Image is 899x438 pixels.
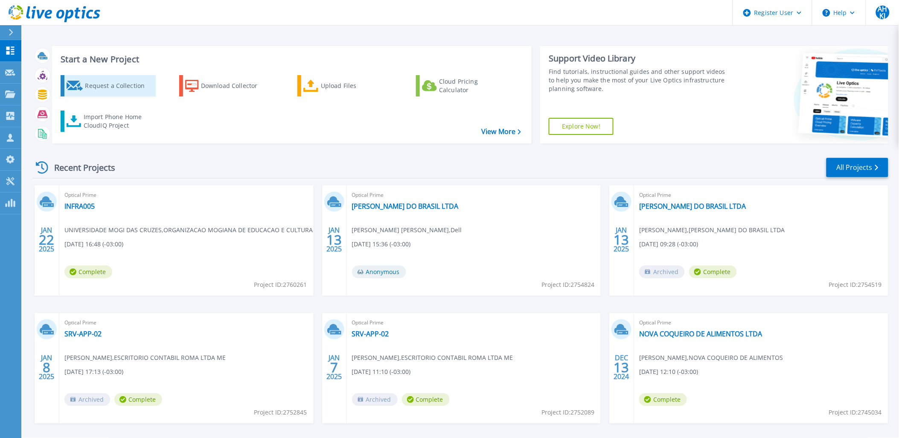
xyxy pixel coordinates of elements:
div: Import Phone Home CloudIQ Project [84,113,150,130]
div: JAN 2025 [326,224,342,255]
span: Complete [689,266,737,278]
a: [PERSON_NAME] DO BRASIL LTDA [639,202,746,210]
span: Archived [639,266,685,278]
span: Complete [114,393,162,406]
span: Project ID: 2754519 [829,280,882,289]
a: View More [481,128,521,136]
span: Complete [64,266,112,278]
div: JAN 2025 [614,224,630,255]
a: INFRA005 [64,202,95,210]
div: JAN 2025 [38,224,55,255]
div: DEC 2024 [614,352,630,383]
a: SRV-APP-02 [64,330,102,338]
div: Support Video Library [549,53,727,64]
a: Download Collector [179,75,274,96]
span: [PERSON_NAME] , ESCRITORIO CONTABIL ROMA LTDA ME [64,353,226,362]
a: Cloud Pricing Calculator [416,75,511,96]
span: [PERSON_NAME] [PERSON_NAME] , Dell [352,225,462,235]
span: UNIVERSIDADE MOGI DAS CRUZES , ORGANIZACAO MOGIANA DE EDUCACAO E CULTURA [64,225,313,235]
span: [DATE] 09:28 (-03:00) [639,239,698,249]
span: [PERSON_NAME] , [PERSON_NAME] DO BRASIL LTDA [639,225,785,235]
span: 22 [39,236,54,243]
span: Optical Prime [64,318,308,327]
a: NOVA COQUEIRO DE ALIMENTOS LTDA [639,330,762,338]
span: 8 [43,364,50,371]
span: [PERSON_NAME] , ESCRITORIO CONTABIL ROMA LTDA ME [352,353,513,362]
a: [PERSON_NAME] DO BRASIL LTDA [352,202,459,210]
div: Find tutorials, instructional guides and other support videos to help you make the most of your L... [549,67,727,93]
span: Complete [402,393,450,406]
a: Upload Files [297,75,393,96]
span: Anonymous [352,266,406,278]
a: SRV-APP-02 [352,330,389,338]
span: [DATE] 12:10 (-03:00) [639,367,698,377]
h3: Start a New Project [61,55,521,64]
span: Project ID: 2745034 [829,408,882,417]
span: [PERSON_NAME] , NOVA COQUEIRO DE ALIMENTOS [639,353,783,362]
span: Archived [352,393,398,406]
a: Request a Collection [61,75,156,96]
span: AHKJ [876,6,890,19]
span: Complete [639,393,687,406]
span: 13 [326,236,342,243]
span: Archived [64,393,110,406]
span: 13 [614,364,629,371]
span: [DATE] 15:36 (-03:00) [352,239,411,249]
span: Project ID: 2752845 [254,408,307,417]
div: JAN 2025 [38,352,55,383]
span: Optical Prime [639,318,883,327]
span: 13 [614,236,629,243]
span: Project ID: 2754824 [541,280,594,289]
span: [DATE] 11:10 (-03:00) [352,367,411,377]
div: JAN 2025 [326,352,342,383]
span: Optical Prime [64,190,308,200]
a: All Projects [826,158,888,177]
span: Optical Prime [352,318,596,327]
span: Project ID: 2752089 [541,408,594,417]
div: Download Collector [201,77,269,94]
a: Explore Now! [549,118,614,135]
div: Recent Projects [33,157,127,178]
span: Optical Prime [352,190,596,200]
span: [DATE] 17:13 (-03:00) [64,367,123,377]
div: Upload Files [321,77,389,94]
span: [DATE] 16:48 (-03:00) [64,239,123,249]
div: Cloud Pricing Calculator [439,77,507,94]
div: Request a Collection [85,77,153,94]
span: 7 [330,364,338,371]
span: Optical Prime [639,190,883,200]
span: Project ID: 2760261 [254,280,307,289]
